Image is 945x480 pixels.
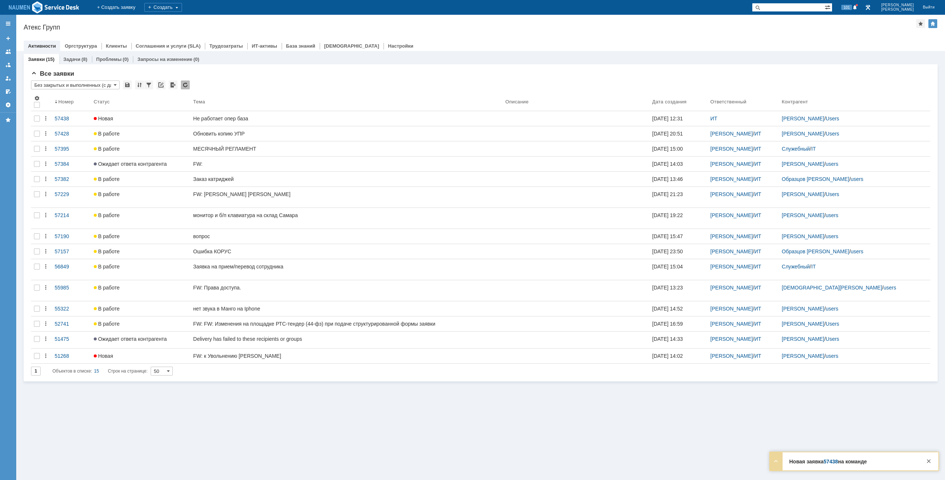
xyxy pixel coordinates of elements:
a: монитор и б/п клавиатура на склад Самара [190,208,502,229]
div: / [782,264,927,270]
div: / [710,131,776,137]
div: / [710,233,776,239]
a: FW: FW: Изменения на площадке РТС-тендер (44-фз) при подаче структурированной формы заявки [190,316,502,331]
th: Статус [91,92,190,111]
a: [PERSON_NAME] [710,353,753,359]
div: 52741 [55,321,88,327]
div: / [782,176,927,182]
a: ИТ [754,264,761,270]
div: [DATE] 14:03 [652,161,683,167]
a: FW: [PERSON_NAME] [PERSON_NAME] [190,187,502,208]
a: Ожидает ответа контрагента [91,332,190,348]
a: [PERSON_NAME] [710,233,753,239]
a: ИТ [754,176,761,182]
div: (0) [123,56,128,62]
span: Новая [94,353,113,359]
a: [DATE] 14:02 [649,349,708,363]
span: В работе [94,212,120,218]
a: [DATE] 14:03 [649,157,708,171]
div: 51475 [55,336,88,342]
a: нет звука в Манго на Iphone [190,301,502,316]
a: [PERSON_NAME] [710,146,753,152]
a: [DATE] 20:51 [649,126,708,141]
a: Задачи [63,56,80,62]
div: 57229 [55,191,88,197]
a: Ошибка КОРУС [190,244,502,259]
div: Обновить копию УПР [193,131,499,137]
a: Ожидает ответа контрагента [91,157,190,171]
strong: Новая заявка на команде [789,459,867,464]
a: [PERSON_NAME] [782,116,824,121]
a: ИТ [754,233,761,239]
div: Ошибка КОРУС [193,248,499,254]
div: / [782,131,927,137]
div: Действия [43,248,49,254]
a: ИТ [754,321,761,327]
a: [PERSON_NAME] [782,161,824,167]
span: [PERSON_NAME] [881,3,914,7]
div: 57384 [55,161,88,167]
div: Delivery has failed to these recipients or groups [193,336,499,342]
div: [DATE] 19:22 [652,212,683,218]
div: Изменить домашнюю страницу [928,19,937,28]
a: 57229 [52,187,91,208]
div: / [710,176,776,182]
a: ИТ [710,116,717,121]
div: Обновлять список [181,80,190,89]
div: Действия [43,131,49,137]
a: FW: Права доступа. [190,280,502,301]
a: 57382 [52,172,91,186]
div: Закрыть [924,457,933,466]
div: Номер [58,99,74,104]
div: / [782,306,927,312]
a: [DATE] 23:50 [649,244,708,259]
a: Заявки на командах [2,46,14,58]
div: Действия [43,285,49,291]
a: 52741 [52,316,91,331]
a: ИТ [754,285,761,291]
a: users [826,353,838,359]
div: / [710,191,776,197]
div: (8) [82,56,87,62]
div: (0) [193,56,199,62]
a: Users [826,191,839,197]
div: Скопировать ссылку на список [157,80,165,89]
a: [PERSON_NAME] [710,248,753,254]
div: FW: FW: Изменения на площадке РТС-тендер (44-фз) при подаче структурированной формы заявки [193,321,499,327]
div: [DATE] 15:00 [652,146,683,152]
th: Ответственный [707,92,779,111]
div: [DATE] 14:52 [652,306,683,312]
th: Контрагент [779,92,930,111]
a: [DATE] 13:23 [649,280,708,301]
div: 57382 [55,176,88,182]
a: ИТ [754,336,761,342]
a: Заявка на прием/перевод сотрудника [190,259,502,280]
div: Развернуть [772,457,780,466]
div: 57190 [55,233,88,239]
a: В работе [91,141,190,156]
a: users [826,306,838,312]
a: Настройки [2,99,14,111]
a: Оргструктура [65,43,97,49]
span: Настройки [34,95,40,101]
a: [DATE] 21:23 [649,187,708,208]
a: ИТ [754,306,761,312]
div: вопрос [193,233,499,239]
div: Действия [43,353,49,359]
div: Действия [43,306,49,312]
a: [PERSON_NAME] [710,212,753,218]
div: / [710,248,776,254]
i: Строк на странице: [52,367,148,376]
a: [DEMOGRAPHIC_DATA][PERSON_NAME] [782,285,882,291]
a: В работе [91,280,190,301]
a: Служебный [782,146,810,152]
div: Добавить в избранное [916,19,925,28]
div: / [782,212,927,218]
a: Users [826,131,839,137]
th: Дата создания [649,92,708,111]
a: ИТ [754,248,761,254]
div: [DATE] 13:46 [652,176,683,182]
a: В работе [91,208,190,229]
a: В работе [91,259,190,280]
a: users [883,285,896,291]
